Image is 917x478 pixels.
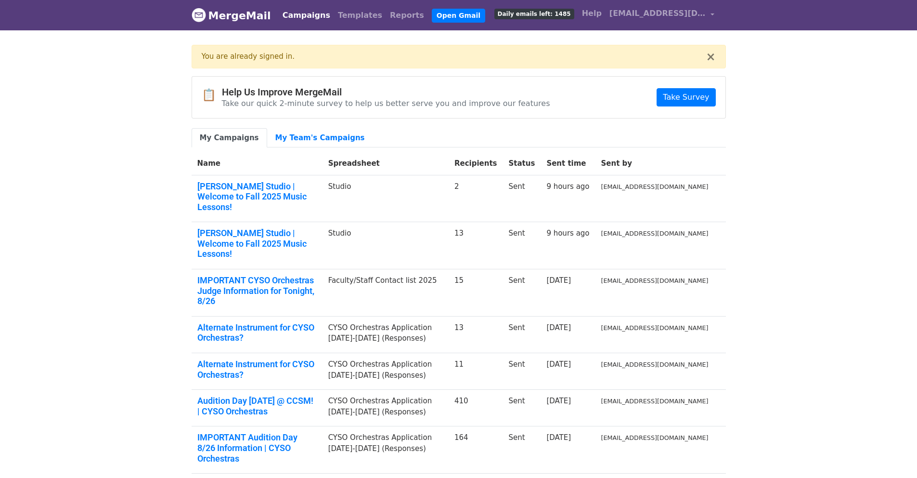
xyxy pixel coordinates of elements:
td: CYSO Orchestras Application [DATE]-[DATE] (Responses) [323,316,449,353]
a: My Campaigns [192,128,267,148]
a: Open Gmail [432,9,485,23]
small: [EMAIL_ADDRESS][DOMAIN_NAME] [601,183,709,190]
a: My Team's Campaigns [267,128,373,148]
a: MergeMail [192,5,271,26]
p: Take our quick 2-minute survey to help us better serve you and improve our features [222,98,550,108]
a: [PERSON_NAME] Studio | Welcome to Fall 2025 Music Lessons! [197,228,317,259]
a: Take Survey [657,88,715,106]
a: [PERSON_NAME] Studio | Welcome to Fall 2025 Music Lessons! [197,181,317,212]
a: 9 hours ago [546,182,589,191]
small: [EMAIL_ADDRESS][DOMAIN_NAME] [601,361,709,368]
td: CYSO Orchestras Application [DATE]-[DATE] (Responses) [323,390,449,426]
a: Audition Day [DATE] @ CCSM! | CYSO Orchestras [197,396,317,416]
td: Sent [503,426,541,474]
th: Spreadsheet [323,152,449,175]
td: Sent [503,269,541,317]
img: MergeMail logo [192,8,206,22]
th: Sent by [595,152,714,175]
small: [EMAIL_ADDRESS][DOMAIN_NAME] [601,324,709,332]
td: 13 [449,222,503,269]
a: Templates [334,6,386,25]
td: Sent [503,175,541,222]
td: 164 [449,426,503,474]
span: Daily emails left: 1485 [494,9,574,19]
button: × [706,51,715,63]
th: Status [503,152,541,175]
td: 11 [449,353,503,390]
a: IMPORTANT Audition Day 8/26 Information | CYSO Orchestras [197,432,317,464]
td: CYSO Orchestras Application [DATE]-[DATE] (Responses) [323,353,449,390]
td: Sent [503,222,541,269]
td: Faculty/Staff Contact list 2025 [323,269,449,317]
a: [EMAIL_ADDRESS][DOMAIN_NAME] [606,4,718,27]
th: Recipients [449,152,503,175]
span: [EMAIL_ADDRESS][DOMAIN_NAME] [609,8,706,19]
td: Studio [323,175,449,222]
a: Daily emails left: 1485 [491,4,578,23]
td: 13 [449,316,503,353]
td: CYSO Orchestras Application [DATE]-[DATE] (Responses) [323,426,449,474]
a: [DATE] [546,323,571,332]
a: Campaigns [279,6,334,25]
td: 2 [449,175,503,222]
th: Sent time [541,152,595,175]
td: 15 [449,269,503,317]
a: Help [578,4,606,23]
a: IMPORTANT CYSO Orchestras Judge Information for Tonight, 8/26 [197,275,317,306]
a: [DATE] [546,397,571,405]
td: Sent [503,316,541,353]
span: 📋 [202,88,222,102]
small: [EMAIL_ADDRESS][DOMAIN_NAME] [601,277,709,284]
td: Studio [323,222,449,269]
h4: Help Us Improve MergeMail [222,86,550,98]
td: Sent [503,390,541,426]
a: [DATE] [546,276,571,285]
small: [EMAIL_ADDRESS][DOMAIN_NAME] [601,398,709,405]
a: 9 hours ago [546,229,589,238]
th: Name [192,152,323,175]
small: [EMAIL_ADDRESS][DOMAIN_NAME] [601,230,709,237]
td: 410 [449,390,503,426]
a: Alternate Instrument for CYSO Orchestras? [197,359,317,380]
a: [DATE] [546,360,571,369]
a: [DATE] [546,433,571,442]
small: [EMAIL_ADDRESS][DOMAIN_NAME] [601,434,709,441]
div: You are already signed in. [202,51,706,62]
td: Sent [503,353,541,390]
a: Alternate Instrument for CYSO Orchestras? [197,322,317,343]
a: Reports [386,6,428,25]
